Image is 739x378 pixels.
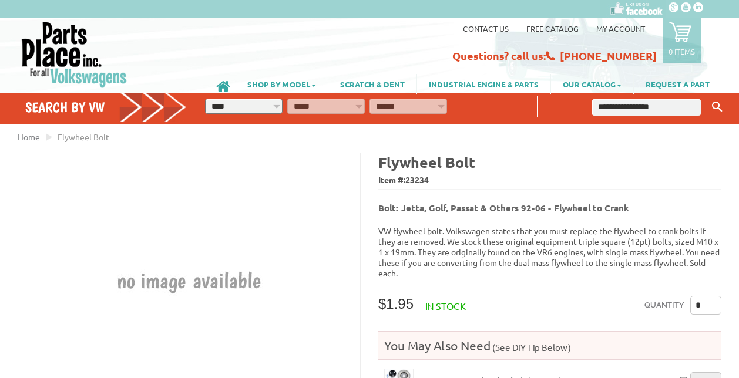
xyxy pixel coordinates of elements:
[328,74,416,94] a: SCRATCH & DENT
[378,225,721,278] p: VW flywheel bolt. Volkswagen states that you must replace the flywheel to crank bolts if they are...
[669,46,695,56] p: 0 items
[378,296,414,312] span: $1.95
[21,21,128,88] img: Parts Place Inc!
[378,338,721,353] h4: You May Also Need
[417,74,550,94] a: INDUSTRIAL ENGINE & PARTS
[644,296,684,315] label: Quantity
[491,342,571,353] span: (See DIY Tip Below)
[378,202,629,214] b: Bolt: Jetta, Golf, Passat & Others 92-06 - Flywheel to Crank
[708,97,726,117] button: Keyword Search
[663,18,701,63] a: 0 items
[378,153,475,171] b: Flywheel Bolt
[425,300,466,312] span: In stock
[18,131,40,142] a: Home
[526,23,579,33] a: Free Catalog
[596,23,645,33] a: My Account
[58,131,109,142] span: Flywheel Bolt
[463,23,509,33] a: Contact us
[405,174,429,185] span: 23234
[25,99,187,116] h4: Search by VW
[236,74,328,94] a: SHOP BY MODEL
[551,74,633,94] a: OUR CATALOG
[378,172,721,189] span: Item #:
[634,74,721,94] a: REQUEST A PART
